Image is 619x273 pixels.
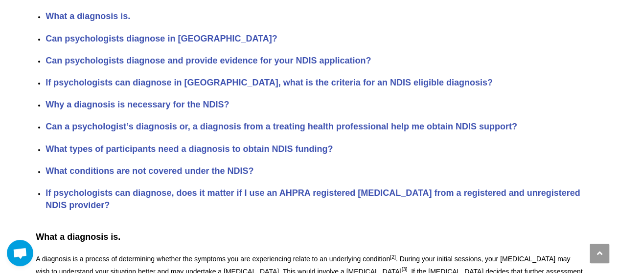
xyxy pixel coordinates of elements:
strong: What a diagnosis is. [36,232,120,242]
a: Scroll to the top of the page [590,244,609,263]
sup: [3] [402,266,408,272]
a: Open chat [7,240,33,266]
a: Can a psychologist’s diagnosis or, a diagnosis from a treating health professional help me obtain... [46,122,517,131]
a: Can psychologists diagnose in [GEOGRAPHIC_DATA]? [46,34,277,43]
a: What types of participants need a diagnosis to obtain NDIS funding? [46,144,333,154]
a: If psychologists can diagnose in [GEOGRAPHIC_DATA], what is the criteria for an NDIS eligible dia... [46,78,492,87]
a: Why a diagnosis is necessary for the NDIS? [46,100,229,109]
a: Can psychologists diagnose and provide evidence for your NDIS application? [46,56,371,65]
a: What conditions are not covered under the NDIS? [46,166,253,176]
a: What a diagnosis is. [46,11,130,21]
sup: [2] [390,254,396,260]
a: If psychologists can diagnose, does it matter if I use an AHPRA registered [MEDICAL_DATA] from a ... [46,188,580,210]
